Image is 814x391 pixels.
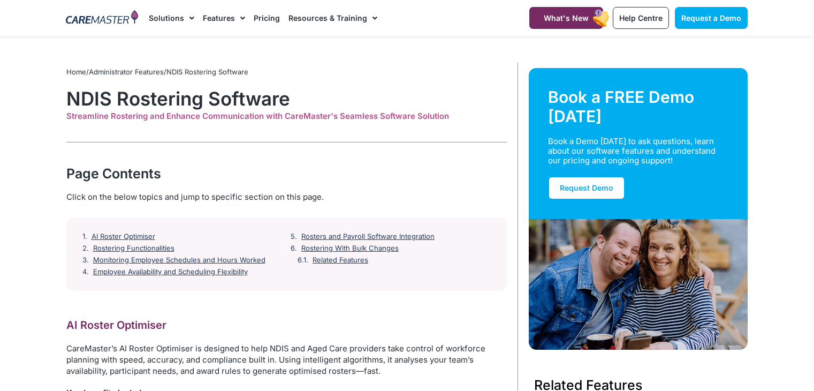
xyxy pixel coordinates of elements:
a: Request a Demo [675,7,748,29]
h1: NDIS Rostering Software [66,87,507,110]
p: CareMaster’s AI Roster Optimiser is designed to help NDIS and Aged Care providers take control of... [66,343,507,377]
div: Page Contents [66,164,507,183]
a: Related Features [313,256,368,265]
a: What's New [529,7,603,29]
a: Monitoring Employee Schedules and Hours Worked [93,256,265,265]
span: What's New [544,13,589,22]
img: CareMaster Logo [66,10,138,26]
span: Request a Demo [681,13,741,22]
span: NDIS Rostering Software [166,67,248,76]
span: / / [66,67,248,76]
a: Request Demo [548,176,625,200]
a: AI Roster Optimiser [92,232,155,241]
a: Rostering Functionalities [93,244,174,253]
span: Request Demo [560,183,613,192]
div: Streamline Rostering and Enhance Communication with CareMaster's Seamless Software Solution [66,111,507,121]
div: Click on the below topics and jump to specific section on this page. [66,191,507,203]
img: Support Worker and NDIS Participant out for a coffee. [529,219,748,350]
a: Help Centre [613,7,669,29]
div: Book a FREE Demo [DATE] [548,87,729,126]
a: Employee Availability and Scheduling Flexibility [93,268,248,276]
span: Help Centre [619,13,663,22]
div: Book a Demo [DATE] to ask questions, learn about our software features and understand our pricing... [548,137,716,166]
h2: AI Roster Optimiser [66,318,507,332]
a: Administrator Features [89,67,164,76]
a: Rosters and Payroll Software Integration [301,232,435,241]
a: Rostering With Bulk Changes [301,244,399,253]
a: Home [66,67,86,76]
